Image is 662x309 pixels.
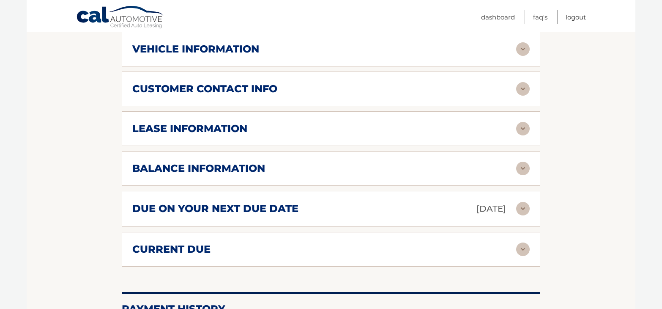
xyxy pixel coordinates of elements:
a: FAQ's [533,10,547,24]
h2: lease information [132,122,247,135]
img: accordion-rest.svg [516,122,530,135]
a: Cal Automotive [76,6,165,30]
h2: balance information [132,162,265,175]
h2: due on your next due date [132,202,298,215]
h2: current due [132,243,211,256]
h2: vehicle information [132,43,259,55]
a: Logout [566,10,586,24]
a: Dashboard [481,10,515,24]
p: [DATE] [476,201,506,216]
h2: customer contact info [132,83,277,95]
img: accordion-rest.svg [516,82,530,96]
img: accordion-rest.svg [516,243,530,256]
img: accordion-rest.svg [516,42,530,56]
img: accordion-rest.svg [516,162,530,175]
img: accordion-rest.svg [516,202,530,215]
